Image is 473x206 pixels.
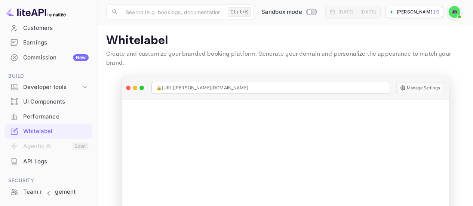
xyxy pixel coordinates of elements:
[4,154,92,169] div: API Logs
[4,185,92,199] a: Team management
[4,176,92,185] span: Security
[4,110,92,123] a: Performance
[4,124,92,138] a: Whitelabel
[396,83,444,93] button: Manage Settings
[23,113,89,121] div: Performance
[448,6,460,18] img: Justin Bossi
[23,157,89,166] div: API Logs
[121,4,225,19] input: Search (e.g. bookings, documentation)
[4,21,92,36] div: Customers
[23,127,89,136] div: Whitelabel
[4,110,92,124] div: Performance
[4,154,92,168] a: API Logs
[106,50,464,68] p: Create and customize your branded booking platform. Generate your domain and personalize the appe...
[23,188,89,196] div: Team management
[4,95,92,109] div: UI Components
[23,83,81,92] div: Developer tools
[4,36,92,49] a: Earnings
[397,9,432,15] p: [PERSON_NAME]-tdgkc.nui...
[73,54,89,61] div: New
[4,124,92,139] div: Whitelabel
[23,24,89,33] div: Customers
[4,72,92,80] span: Build
[338,9,376,15] div: [DATE] — [DATE]
[228,7,251,17] div: Ctrl+K
[4,36,92,50] div: Earnings
[106,33,464,48] p: Whitelabel
[261,8,302,16] span: Sandbox mode
[42,187,55,200] button: Collapse navigation
[4,21,92,35] a: Customers
[156,84,248,91] span: 🔒 [URL][PERSON_NAME][DOMAIN_NAME]
[4,50,92,64] a: CommissionNew
[23,39,89,47] div: Earnings
[23,53,89,62] div: Commission
[6,6,66,18] img: LiteAPI logo
[4,50,92,65] div: CommissionNew
[4,95,92,108] a: UI Components
[258,8,319,16] div: Switch to Production mode
[4,81,92,94] div: Developer tools
[23,98,89,106] div: UI Components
